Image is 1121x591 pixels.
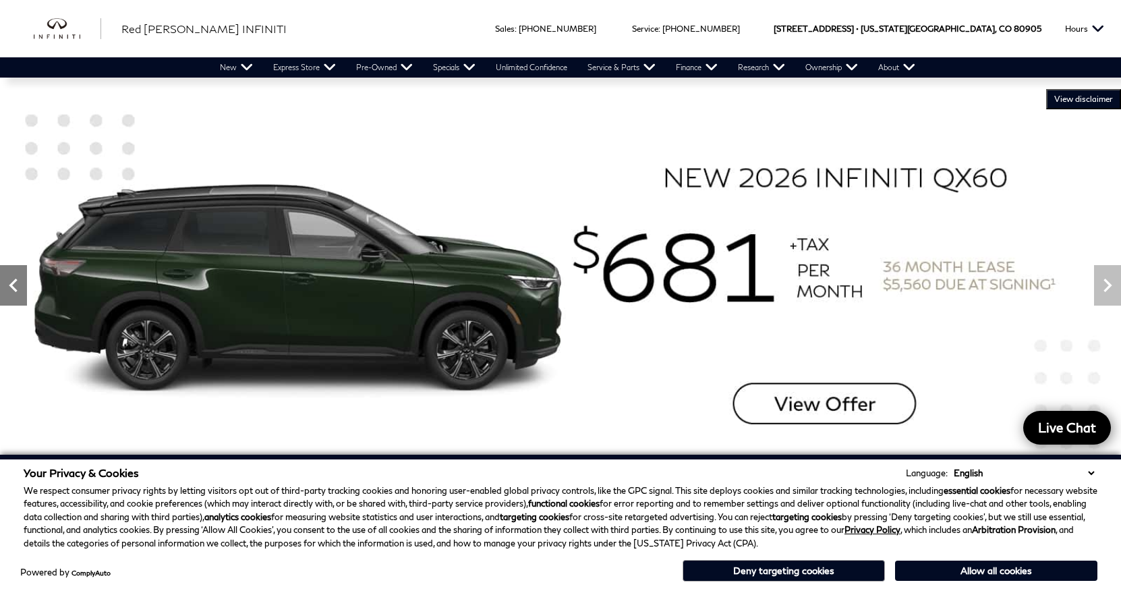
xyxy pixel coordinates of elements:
[495,24,515,34] span: Sales
[1054,94,1113,105] span: VIEW DISCLAIMER
[844,524,900,535] a: Privacy Policy
[24,466,139,479] span: Your Privacy & Cookies
[423,57,486,78] a: Specials
[204,511,271,522] strong: analytics cookies
[528,498,600,509] strong: functional cookies
[34,18,101,40] a: infiniti
[121,22,287,35] span: Red [PERSON_NAME] INFINITI
[519,24,596,34] a: [PHONE_NUMBER]
[895,561,1097,581] button: Allow all cookies
[662,24,740,34] a: [PHONE_NUMBER]
[24,484,1097,551] p: We respect consumer privacy rights by letting visitors opt out of third-party tracking cookies an...
[658,24,660,34] span: :
[1023,411,1111,445] a: Live Chat
[972,524,1056,535] strong: Arbitration Provision
[486,57,577,78] a: Unlimited Confidence
[263,57,346,78] a: Express Store
[1046,89,1121,109] button: VIEW DISCLAIMER
[121,21,287,37] a: Red [PERSON_NAME] INFINITI
[1094,265,1121,306] div: Next
[774,24,1041,34] a: [STREET_ADDRESS] • [US_STATE][GEOGRAPHIC_DATA], CO 80905
[500,511,569,522] strong: targeting cookies
[346,57,423,78] a: Pre-Owned
[210,57,925,78] nav: Main Navigation
[632,24,658,34] span: Service
[772,511,842,522] strong: targeting cookies
[683,560,885,582] button: Deny targeting cookies
[728,57,795,78] a: Research
[71,569,111,577] a: ComplyAuto
[34,18,101,40] img: INFINITI
[20,568,111,577] div: Powered by
[666,57,728,78] a: Finance
[944,485,1010,496] strong: essential cookies
[210,57,263,78] a: New
[1031,419,1103,436] span: Live Chat
[577,57,666,78] a: Service & Parts
[868,57,925,78] a: About
[515,24,517,34] span: :
[950,466,1097,480] select: Language Select
[795,57,868,78] a: Ownership
[906,469,948,478] div: Language:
